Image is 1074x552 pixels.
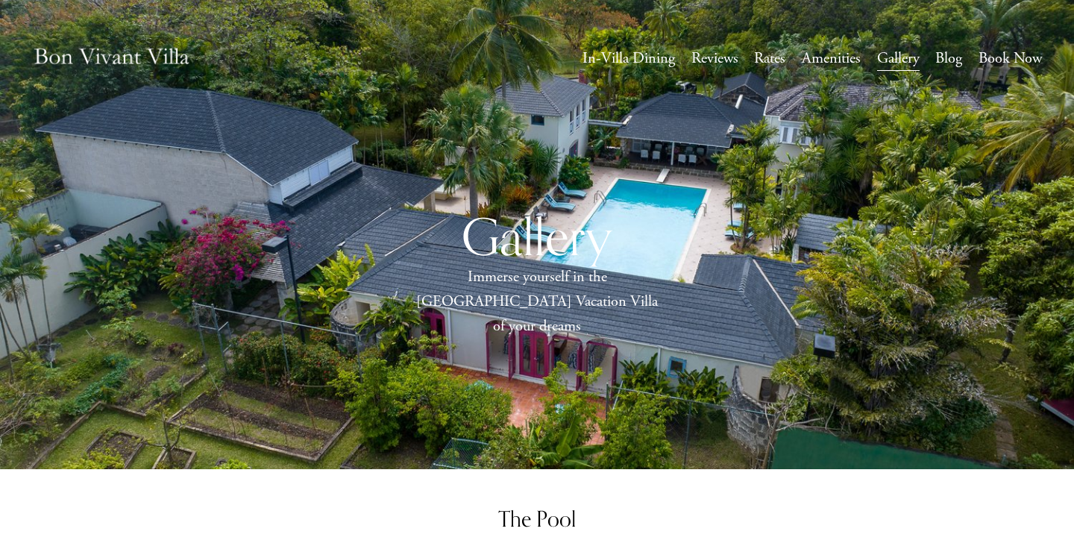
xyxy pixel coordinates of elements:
a: Book Now [979,45,1042,72]
img: Caribbean Vacation Rental | Bon Vivant Villa [32,32,191,85]
p: Immerse yourself in the [GEOGRAPHIC_DATA] Vacation Villa of your dreams [414,265,660,338]
a: Reviews [691,45,738,72]
h1: Gallery [414,205,660,269]
h3: The Pool [244,504,829,534]
a: Gallery [877,45,920,72]
a: In-Villa Dining [582,45,675,72]
a: Blog [935,45,962,72]
a: Rates [754,45,785,72]
a: Amenities [802,45,861,72]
